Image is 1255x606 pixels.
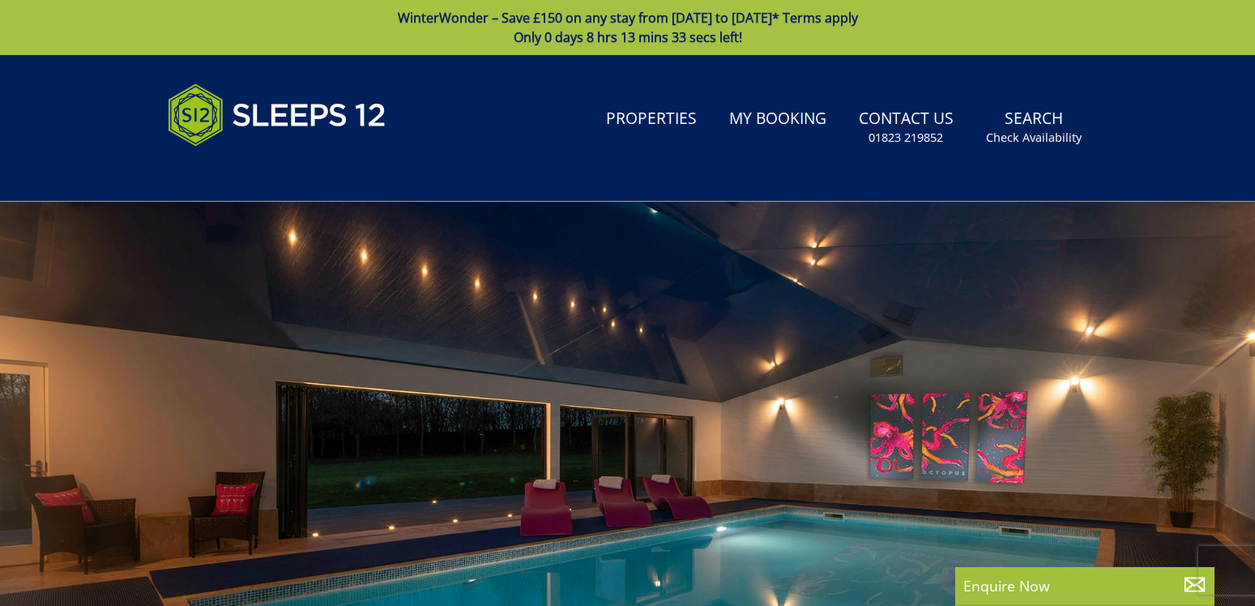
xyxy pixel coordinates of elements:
p: Enquire Now [963,575,1206,596]
iframe: Customer reviews powered by Trustpilot [160,165,330,179]
span: Only 0 days 8 hrs 13 mins 33 secs left! [514,28,742,46]
a: Properties [600,101,703,138]
a: Contact Us01823 219852 [852,101,960,154]
img: Sleeps 12 [168,75,386,156]
small: 01823 219852 [869,130,943,146]
a: SearchCheck Availability [980,101,1088,154]
small: Check Availability [986,130,1082,146]
a: My Booking [723,101,833,138]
